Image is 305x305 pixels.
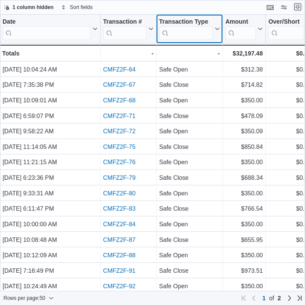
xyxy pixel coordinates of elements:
[103,190,136,197] a: CMFZ2F-80
[225,111,263,121] div: $478.09
[3,64,98,74] div: [DATE] 10:04:24 AM
[103,159,136,166] a: CMFZ2F-76
[3,157,98,167] div: [DATE] 11:21:15 AM
[159,126,220,136] div: Safe Open
[159,173,220,183] div: Safe Close
[159,157,220,167] div: Safe Open
[3,18,91,40] div: Date
[103,283,136,290] a: CMFZ2F-92
[103,205,136,212] a: CMFZ2F-83
[159,219,220,229] div: Safe Open
[238,293,305,303] nav: Pagination for preceding grid
[159,80,220,90] div: Safe Close
[225,18,256,40] div: Amount
[3,281,98,291] div: [DATE] 10:24:49 AM
[3,250,98,260] div: [DATE] 10:12:09 AM
[2,48,98,59] div: Totals
[159,18,213,40] div: Transaction Type
[103,66,136,73] a: CMFZ2F-64
[225,18,256,26] div: Amount
[225,48,263,59] div: $32,197.48
[268,18,304,40] div: Over/Short
[159,234,220,245] div: Safe Close
[103,18,147,26] div: Transaction #
[159,203,220,214] div: Safe Close
[262,295,266,301] span: 1
[295,293,305,303] a: Last page
[159,111,220,121] div: Safe Close
[12,4,53,11] span: 1 column hidden
[225,281,263,291] div: $350.00
[225,265,263,276] div: $973.51
[3,80,98,90] div: [DATE] 7:35:38 PM
[3,142,98,152] div: [DATE] 11:14:05 AM
[103,143,136,150] a: CMFZ2F-75
[159,64,220,74] div: Safe Open
[103,112,136,119] a: CMFZ2F-71
[284,293,295,303] a: Next page
[103,128,136,135] a: CMFZ2F-72
[225,126,263,136] div: $350.09
[70,4,92,11] span: Sort fields
[3,203,98,214] div: [DATE] 6:11:47 PM
[3,295,45,302] span: Rows per page : 50
[103,252,136,259] a: CMFZ2F-88
[103,97,136,104] a: CMFZ2F-68
[249,293,259,303] button: Previous page
[225,188,263,198] div: $350.00
[3,219,98,229] div: [DATE] 10:00:00 AM
[3,234,98,245] div: [DATE] 10:08:48 AM
[268,18,304,26] div: Over/Short
[3,188,98,198] div: [DATE] 9:33:31 AM
[259,295,284,301] div: of
[103,174,136,181] a: CMFZ2F-79
[103,81,136,88] a: CMFZ2F-67
[159,265,220,276] div: Safe Close
[3,18,91,26] div: Date
[3,265,98,276] div: [DATE] 7:16:49 PM
[103,267,136,274] a: CMFZ2F-91
[103,236,136,243] a: CMFZ2F-87
[238,293,249,303] button: First page
[225,95,263,105] div: $350.00
[3,111,98,121] div: [DATE] 6:59:07 PM
[225,203,263,214] div: $766.54
[103,18,147,40] div: Transaction # URL
[293,2,303,12] button: Exit fullscreen
[225,173,263,183] div: $688.34
[225,142,263,152] div: $850.84
[225,157,263,167] div: $350.00
[225,80,263,90] div: $714.82
[159,142,220,152] div: Safe Close
[277,295,281,301] span: 2
[225,219,263,229] div: $350.00
[159,250,220,260] div: Safe Open
[279,2,289,12] button: Display options
[3,126,98,136] div: [DATE] 9:58:22 AM
[103,221,136,228] a: CMFZ2F-84
[159,18,220,40] button: Transaction Type
[3,18,98,40] button: Date
[3,95,98,105] div: [DATE] 10:09:01 AM
[3,173,98,183] div: [DATE] 6:23:36 PM
[159,48,220,59] div: -
[225,18,263,40] button: Amount
[103,48,154,59] div: -
[159,95,220,105] div: Safe Open
[225,64,263,74] div: $312.38
[159,18,213,26] div: Transaction Type
[159,188,220,198] div: Safe Open
[103,18,154,40] button: Transaction #
[58,2,96,12] button: Sort fields
[0,2,57,12] button: 1 column hidden
[159,281,220,291] div: Safe Open
[225,250,263,260] div: $350.00
[225,234,263,245] div: $655.95
[265,2,275,12] button: Keyboard shortcuts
